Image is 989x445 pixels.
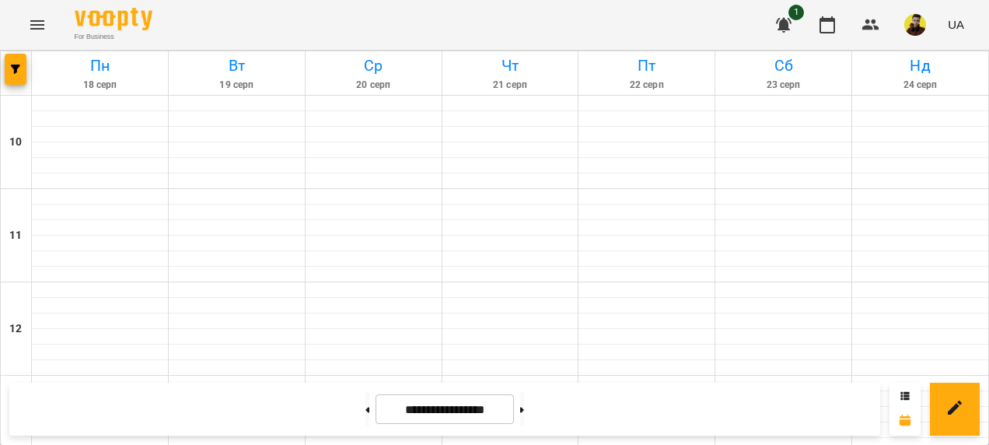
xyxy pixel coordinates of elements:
h6: 11 [9,227,22,244]
h6: 21 серп [445,78,576,93]
img: 7fb6181a741ed67b077bc5343d522ced.jpg [904,14,926,36]
h6: 23 серп [718,78,849,93]
h6: Сб [718,54,849,78]
h6: 18 серп [34,78,166,93]
span: For Business [75,32,152,42]
h6: 22 серп [581,78,712,93]
h6: Пт [581,54,712,78]
span: UA [948,16,964,33]
h6: 20 серп [308,78,439,93]
h6: Вт [171,54,302,78]
img: Voopty Logo [75,8,152,30]
h6: Ср [308,54,439,78]
h6: Чт [445,54,576,78]
button: UA [942,10,970,39]
h6: 12 [9,321,22,338]
h6: Нд [854,54,986,78]
span: 1 [788,5,804,20]
h6: 19 серп [171,78,302,93]
button: Menu [19,6,56,44]
h6: 10 [9,134,22,151]
h6: 24 серп [854,78,986,93]
h6: Пн [34,54,166,78]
